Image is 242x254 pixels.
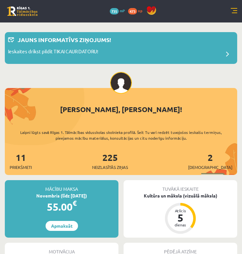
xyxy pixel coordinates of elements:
[10,152,32,171] a: 11Priekšmeti
[171,209,190,213] div: Atlicis
[138,8,142,13] span: xp
[188,164,232,171] span: [DEMOGRAPHIC_DATA]
[5,180,118,192] div: Mācību maksa
[92,164,128,171] span: Neizlasītās ziņas
[124,180,237,192] div: Tuvākā ieskaite
[7,6,38,16] a: Rīgas 1. Tālmācības vidusskola
[8,35,234,61] a: Jauns informatīvs ziņojums! Ieskaites drīkst pildīt TIKAI CAUR DATORU!
[110,8,119,14] span: 735
[188,152,232,171] a: 2[DEMOGRAPHIC_DATA]
[5,192,118,199] div: Novembris (līdz [DATE])
[110,72,132,94] img: Paula Pitkeviča
[10,164,32,171] span: Priekšmeti
[46,221,78,231] a: Apmaksāt
[124,192,237,199] div: Kultūra un māksla (vizuālā māksla)
[5,129,237,141] div: Laipni lūgts savā Rīgas 1. Tālmācības vidusskolas skolnieka profilā. Šeit Tu vari redzēt tuvojošo...
[120,8,125,13] span: mP
[73,198,77,208] span: €
[171,223,190,227] div: dienas
[5,104,237,115] div: [PERSON_NAME], [PERSON_NAME]!
[92,152,128,171] a: 225Neizlasītās ziņas
[128,8,145,13] a: 473 xp
[124,192,237,235] a: Kultūra un māksla (vizuālā māksla) Atlicis 5 dienas
[171,213,190,223] div: 5
[5,199,118,215] div: 55.00
[8,48,98,57] p: Ieskaites drīkst pildīt TIKAI CAUR DATORU!
[18,35,111,44] p: Jauns informatīvs ziņojums!
[128,8,137,14] span: 473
